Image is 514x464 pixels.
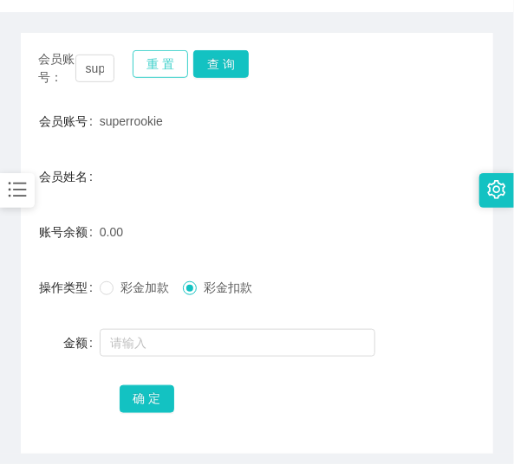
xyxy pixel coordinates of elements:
button: 查 询 [193,50,249,78]
span: superrookie [100,114,163,128]
input: 会员账号 [75,55,114,82]
label: 金额 [63,336,100,350]
button: 重 置 [133,50,188,78]
label: 账号余额 [39,225,100,239]
label: 会员账号 [39,114,100,128]
span: 彩金加款 [114,280,176,294]
span: 彩金扣款 [197,280,259,294]
i: 图标: bars [6,178,29,201]
span: 会员账号： [38,50,75,87]
label: 操作类型 [39,280,100,294]
input: 请输入 [100,329,375,357]
button: 确 定 [120,385,175,413]
i: 图标: setting [487,180,506,199]
label: 会员姓名 [39,170,100,184]
span: 0.00 [100,225,123,239]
